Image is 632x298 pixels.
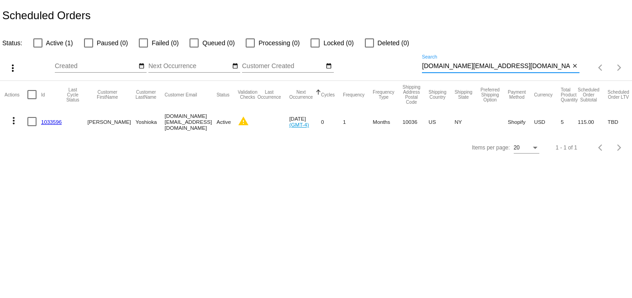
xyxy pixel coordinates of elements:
[472,144,510,151] div: Items per page:
[508,108,534,135] mat-cell: Shopify
[403,108,429,135] mat-cell: 10036
[152,37,179,48] span: Failed (0)
[578,108,607,135] mat-cell: 115.00
[592,59,610,77] button: Previous page
[238,81,258,108] mat-header-cell: Validation Checks
[321,108,343,135] mat-cell: 0
[55,63,137,70] input: Created
[561,81,578,108] mat-header-cell: Total Product Quantity
[534,92,553,97] button: Change sorting for CurrencyIso
[572,63,578,70] mat-icon: close
[608,90,629,100] button: Change sorting for LifetimeValue
[321,92,335,97] button: Change sorting for Cycles
[480,87,500,102] button: Change sorting for PreferredShippingOption
[403,85,421,105] button: Change sorting for ShippingPostcode
[610,59,628,77] button: Next page
[422,63,570,70] input: Search
[373,90,394,100] button: Change sorting for FrequencyType
[5,81,27,108] mat-header-cell: Actions
[289,108,321,135] mat-cell: [DATE]
[508,90,526,100] button: Change sorting for PaymentMethod.Type
[238,116,249,127] mat-icon: warning
[216,119,231,125] span: Active
[87,90,127,100] button: Change sorting for CustomerFirstName
[610,138,628,157] button: Next page
[323,37,353,48] span: Locked (0)
[561,108,578,135] mat-cell: 5
[164,108,216,135] mat-cell: [DOMAIN_NAME][EMAIL_ADDRESS][DOMAIN_NAME]
[454,108,480,135] mat-cell: NY
[454,90,472,100] button: Change sorting for ShippingState
[514,145,539,151] mat-select: Items per page:
[2,9,90,22] h2: Scheduled Orders
[46,37,73,48] span: Active (1)
[97,37,128,48] span: Paused (0)
[592,138,610,157] button: Previous page
[8,115,19,126] mat-icon: more_vert
[202,37,235,48] span: Queued (0)
[216,92,229,97] button: Change sorting for Status
[326,63,332,70] mat-icon: date_range
[2,39,22,47] span: Status:
[289,90,313,100] button: Change sorting for NextOccurrenceUtc
[378,37,409,48] span: Deleted (0)
[164,92,197,97] button: Change sorting for CustomerEmail
[373,108,402,135] mat-cell: Months
[429,108,455,135] mat-cell: US
[343,92,364,97] button: Change sorting for Frequency
[258,90,281,100] button: Change sorting for LastOccurrenceUtc
[556,144,577,151] div: 1 - 1 of 1
[41,119,62,125] a: 1033596
[7,63,18,74] mat-icon: more_vert
[148,63,231,70] input: Next Occurrence
[41,92,45,97] button: Change sorting for Id
[343,108,373,135] mat-cell: 1
[232,63,238,70] mat-icon: date_range
[514,144,520,151] span: 20
[289,122,309,128] a: (GMT-4)
[87,108,135,135] mat-cell: [PERSON_NAME]
[66,87,79,102] button: Change sorting for LastProcessingCycleId
[242,63,324,70] input: Customer Created
[534,108,561,135] mat-cell: USD
[136,108,165,135] mat-cell: Yoshioka
[570,62,579,71] button: Clear
[429,90,447,100] button: Change sorting for ShippingCountry
[138,63,145,70] mat-icon: date_range
[578,87,599,102] button: Change sorting for Subtotal
[258,37,300,48] span: Processing (0)
[136,90,157,100] button: Change sorting for CustomerLastName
